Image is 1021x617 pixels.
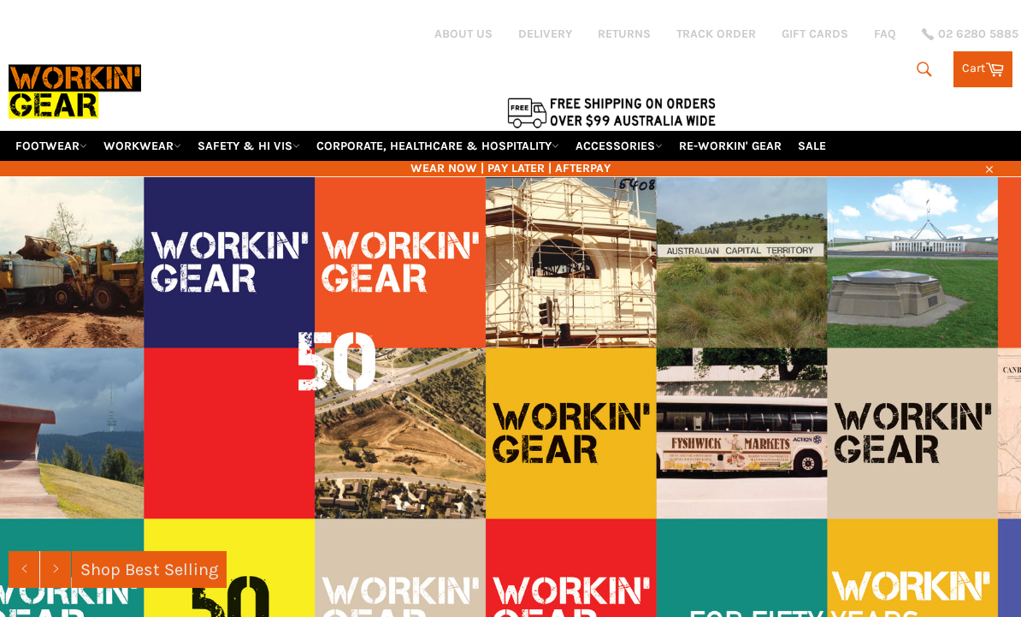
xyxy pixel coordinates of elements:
[434,26,493,42] a: ABOUT US
[310,131,566,161] a: CORPORATE, HEALTHCARE & HOSPITALITY
[505,94,718,130] img: Flat $9.95 shipping Australia wide
[676,26,756,42] a: TRACK ORDER
[9,160,1012,176] span: WEAR NOW | PAY LATER | AFTERPAY
[9,56,141,128] img: Workin Gear leaders in Workwear, Safety Boots, PPE, Uniforms. Australia's No.1 in Workwear
[518,26,572,42] a: DELIVERY
[922,28,1018,40] a: 02 6280 5885
[953,51,1012,87] a: Cart
[598,26,651,42] a: RETURNS
[938,28,1018,40] span: 02 6280 5885
[72,551,227,588] a: Shop Best Selling
[782,26,848,42] a: GIFT CARDS
[9,131,94,161] a: FOOTWEAR
[191,131,307,161] a: SAFETY & HI VIS
[874,26,896,42] a: FAQ
[672,131,788,161] a: RE-WORKIN' GEAR
[791,131,833,161] a: SALE
[97,131,188,161] a: WORKWEAR
[569,131,670,161] a: ACCESSORIES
